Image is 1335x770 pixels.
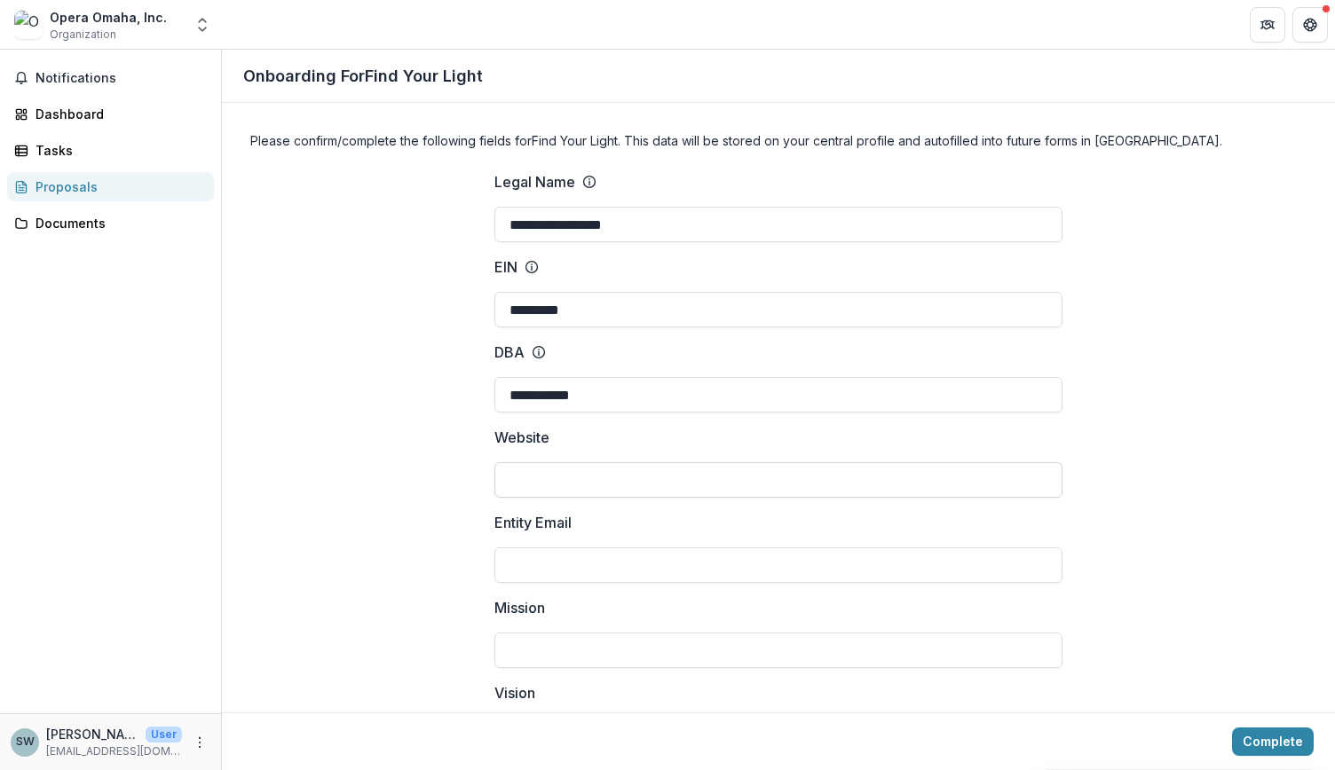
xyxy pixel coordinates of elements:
[36,105,200,123] div: Dashboard
[36,141,200,160] div: Tasks
[250,131,1307,150] h4: Please confirm/complete the following fields for Find Your Light . This data will be stored on yo...
[1250,7,1285,43] button: Partners
[36,177,200,196] div: Proposals
[7,99,214,129] a: Dashboard
[494,171,575,192] p: Legal Name
[189,732,210,753] button: More
[16,736,35,748] div: Shannon Walenta
[494,342,525,363] p: DBA
[7,64,214,92] button: Notifications
[7,208,214,238] a: Documents
[494,256,517,278] p: EIN
[46,725,138,743] p: [PERSON_NAME]
[14,11,43,39] img: Opera Omaha, Inc.
[494,682,535,703] p: Vision
[146,727,182,742] p: User
[50,8,167,27] div: Opera Omaha, Inc.
[7,136,214,165] a: Tasks
[36,214,200,232] div: Documents
[494,597,545,618] p: Mission
[243,64,483,88] p: Onboarding For Find Your Light
[46,743,182,759] p: [EMAIL_ADDRESS][DOMAIN_NAME]
[494,512,572,533] p: Entity Email
[7,172,214,201] a: Proposals
[50,27,116,43] span: Organization
[1292,7,1328,43] button: Get Help
[36,71,207,86] span: Notifications
[190,7,215,43] button: Open entity switcher
[1232,727,1314,756] button: Complete
[494,427,549,448] p: Website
